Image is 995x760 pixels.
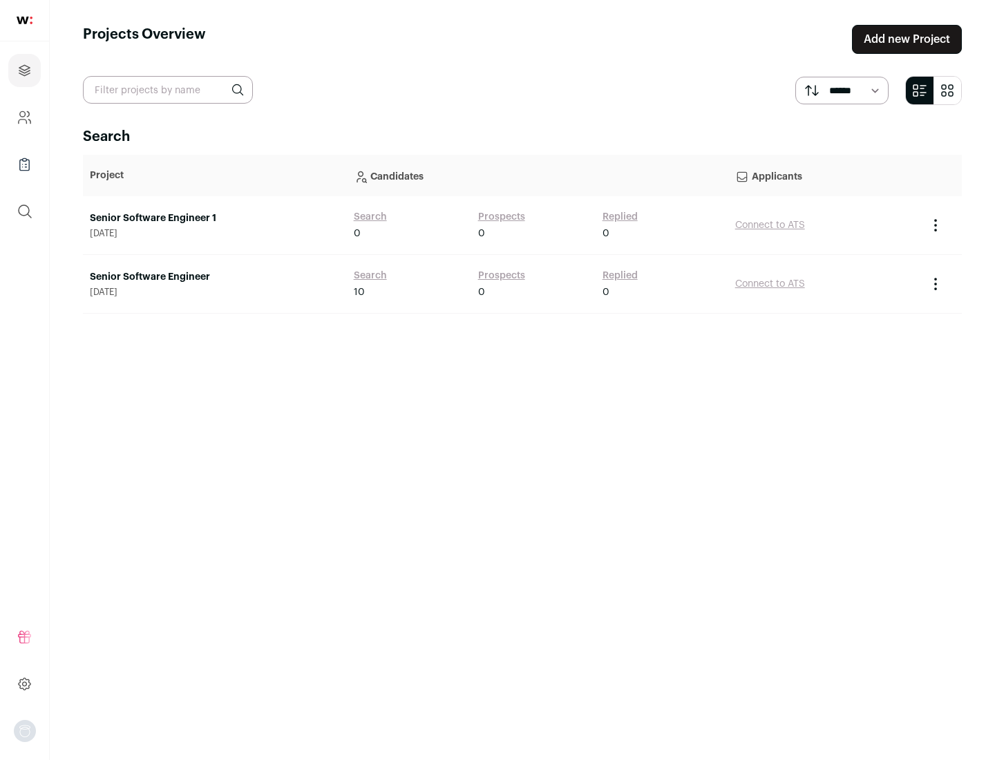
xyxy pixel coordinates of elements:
[14,720,36,742] button: Open dropdown
[83,127,962,146] h2: Search
[478,285,485,299] span: 0
[852,25,962,54] a: Add new Project
[354,162,721,189] p: Candidates
[8,148,41,181] a: Company Lists
[603,210,638,224] a: Replied
[603,269,638,283] a: Replied
[8,101,41,134] a: Company and ATS Settings
[478,227,485,240] span: 0
[90,169,340,182] p: Project
[478,269,525,283] a: Prospects
[90,211,340,225] a: Senior Software Engineer 1
[83,76,253,104] input: Filter projects by name
[14,720,36,742] img: nopic.png
[354,227,361,240] span: 0
[927,217,944,234] button: Project Actions
[478,210,525,224] a: Prospects
[735,279,805,289] a: Connect to ATS
[603,285,609,299] span: 0
[8,54,41,87] a: Projects
[90,228,340,239] span: [DATE]
[354,210,387,224] a: Search
[735,220,805,230] a: Connect to ATS
[354,269,387,283] a: Search
[90,270,340,284] a: Senior Software Engineer
[90,287,340,298] span: [DATE]
[927,276,944,292] button: Project Actions
[603,227,609,240] span: 0
[735,162,913,189] p: Applicants
[17,17,32,24] img: wellfound-shorthand-0d5821cbd27db2630d0214b213865d53afaa358527fdda9d0ea32b1df1b89c2c.svg
[83,25,206,54] h1: Projects Overview
[354,285,365,299] span: 10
